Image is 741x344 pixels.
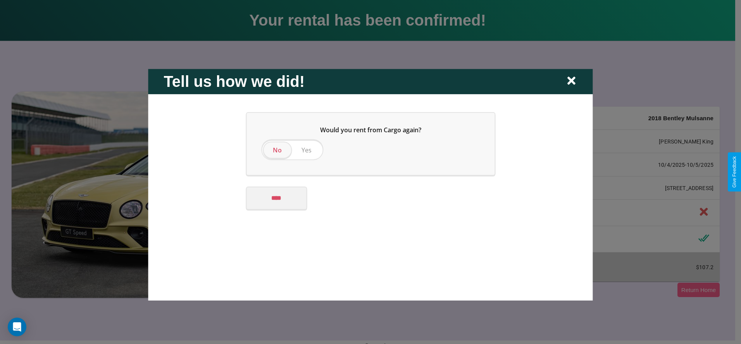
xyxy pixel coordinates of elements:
[8,318,26,336] div: Open Intercom Messenger
[273,145,282,154] span: No
[320,125,421,134] span: Would you rent from Cargo again?
[302,145,312,154] span: Yes
[164,73,305,90] h2: Tell us how we did!
[732,156,737,188] div: Give Feedback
